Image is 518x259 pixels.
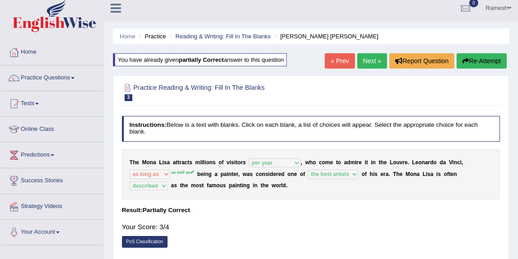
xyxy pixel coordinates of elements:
b: l [281,182,283,189]
a: Home [0,40,103,62]
b: e [185,182,188,189]
b: e [359,159,362,166]
b: i [227,171,228,177]
b: d [347,159,350,166]
b: i [205,159,206,166]
b: o [393,159,396,166]
b: d [430,159,433,166]
b: r [357,159,359,166]
h2: Practice Reading & Writing: Fill In The Blanks [122,82,356,101]
b: o [216,182,219,189]
b: s [164,159,167,166]
b: r [383,171,386,177]
b: d [270,171,273,177]
b: e [294,171,297,177]
b: c [457,159,460,166]
b: V [449,159,453,166]
b: M [406,171,410,177]
b: i [371,159,372,166]
b: s [438,171,441,177]
b: w [305,159,309,166]
h4: Result: [122,207,500,214]
b: c [256,171,259,177]
b: w [271,182,275,189]
b: h [397,171,400,177]
b: p [229,182,232,189]
b: a [386,171,389,177]
b: r [428,159,430,166]
b: n [422,159,425,166]
b: o [147,159,150,166]
b: i [253,182,254,189]
b: o [300,171,303,177]
b: T [130,159,133,166]
b: Instructions: [129,121,166,128]
b: a [344,159,347,166]
button: Report Question [389,53,454,69]
b: e [273,171,276,177]
b: e [278,171,281,177]
b: s [250,171,253,177]
b: e [330,159,333,166]
b: o [322,159,325,166]
b: r [402,159,405,166]
b: u [219,182,223,189]
b: e [384,159,387,166]
b: c [319,159,322,166]
b: s [374,171,378,177]
b: s [265,171,268,177]
b: n [373,159,376,166]
b: t [449,171,451,177]
a: Success Stories [0,168,103,191]
b: a [215,171,218,177]
b: n [228,171,231,177]
b: t [336,159,338,166]
b: s [243,159,246,166]
li: [PERSON_NAME] [PERSON_NAME] [272,32,378,41]
b: a [247,171,250,177]
b: partially correct [179,56,224,63]
b: s [427,171,430,177]
b: t [240,182,242,189]
b: n [205,171,208,177]
b: n [454,159,457,166]
a: « Prev [325,53,355,69]
b: v [400,159,403,166]
b: o [276,182,279,189]
b: e [415,159,419,166]
b: r [279,182,281,189]
b: a [224,171,227,177]
b: . [408,159,409,166]
b: i [355,159,356,166]
b: f [365,171,367,177]
b: a [430,171,434,177]
b: n [262,171,265,177]
b: d [439,159,443,166]
b: i [453,159,454,166]
b: t [180,182,182,189]
b: i [200,159,201,166]
b: h [309,159,313,166]
b: s [213,159,216,166]
b: u [396,159,399,166]
a: Practice Questions [0,65,103,88]
b: d [281,171,285,177]
a: Your Account [0,220,103,242]
b: f [222,159,224,166]
b: o [434,159,437,166]
b: r [236,171,238,177]
b: s [189,159,192,166]
b: n [254,182,257,189]
b: e [380,171,383,177]
b: b [197,171,201,177]
b: h [182,182,185,189]
b: n [413,171,416,177]
b: n [237,182,240,189]
b: n [243,182,247,189]
b: t [202,182,204,189]
b: , [238,171,239,177]
a: Home [120,33,135,40]
b: g [247,182,250,189]
b: l [201,159,203,166]
b: a [182,159,185,166]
